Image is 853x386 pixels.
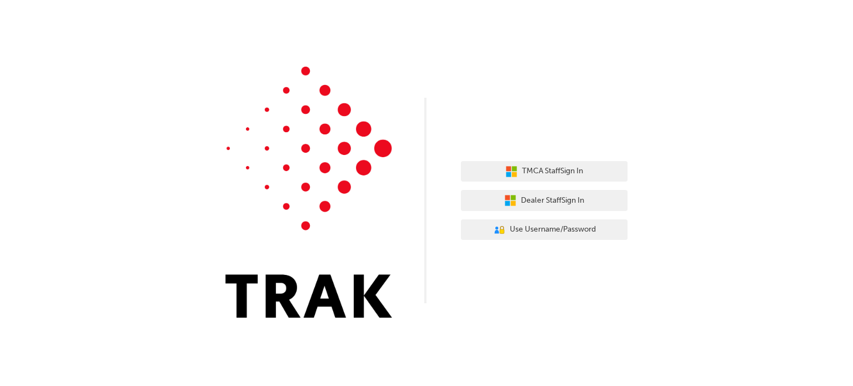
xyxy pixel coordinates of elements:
span: TMCA Staff Sign In [522,165,583,178]
span: Dealer Staff Sign In [521,194,584,207]
button: TMCA StaffSign In [461,161,628,182]
button: Dealer StaffSign In [461,190,628,211]
span: Use Username/Password [510,223,596,236]
button: Use Username/Password [461,219,628,240]
img: Trak [225,67,392,318]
